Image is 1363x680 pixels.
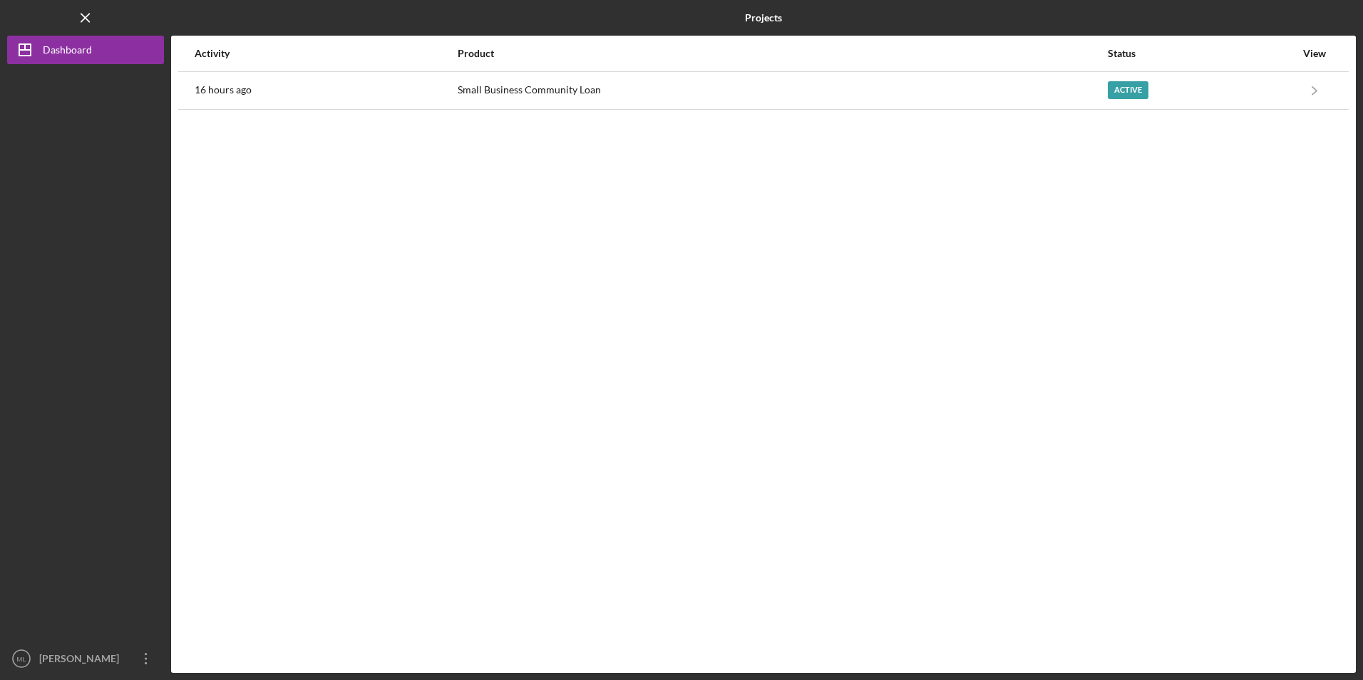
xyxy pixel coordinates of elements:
[7,644,164,673] button: ML[PERSON_NAME]
[458,48,1106,59] div: Product
[43,36,92,68] div: Dashboard
[195,48,456,59] div: Activity
[195,84,252,96] time: 2025-08-20 23:48
[7,36,164,64] button: Dashboard
[16,655,26,663] text: ML
[1108,81,1148,99] div: Active
[1297,48,1332,59] div: View
[1108,48,1295,59] div: Status
[745,12,782,24] b: Projects
[36,644,128,676] div: [PERSON_NAME]
[458,73,1106,108] div: Small Business Community Loan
